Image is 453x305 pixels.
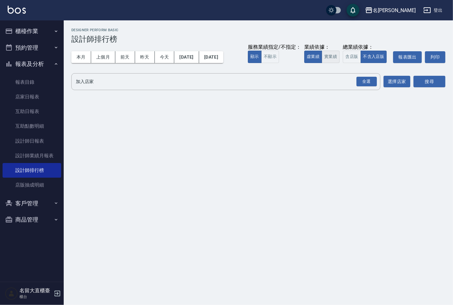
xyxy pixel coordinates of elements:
[355,75,378,88] button: Open
[3,134,61,148] a: 設計師日報表
[8,6,26,14] img: Logo
[91,51,115,63] button: 上個月
[356,77,377,87] div: 全選
[363,4,418,17] button: 名[PERSON_NAME]
[19,287,52,294] h5: 名留大直櫃臺
[74,76,368,87] input: 店家名稱
[71,28,445,32] h2: Designer Perform Basic
[3,211,61,228] button: 商品管理
[199,51,223,63] button: [DATE]
[421,4,445,16] button: 登出
[304,51,322,63] button: 虛業績
[3,163,61,178] a: 設計師排行榜
[71,35,445,44] h3: 設計師排行榜
[261,51,279,63] button: 不顯示
[5,287,18,300] img: Person
[174,51,199,63] button: [DATE]
[373,6,416,14] div: 名[PERSON_NAME]
[19,294,52,300] p: 櫃台
[413,76,445,88] button: 搜尋
[3,39,61,56] button: 預約管理
[3,104,61,119] a: 互助日報表
[155,51,175,63] button: 今天
[322,51,340,63] button: 實業績
[343,44,390,51] div: 總業績依據：
[347,4,359,17] button: save
[3,178,61,192] a: 店販抽成明細
[3,23,61,39] button: 櫃檯作業
[3,56,61,72] button: 報表及分析
[3,119,61,133] a: 互助點數明細
[71,51,91,63] button: 本月
[248,51,262,63] button: 顯示
[343,51,361,63] button: 含店販
[361,51,387,63] button: 不含入店販
[425,51,445,63] button: 列印
[3,75,61,89] a: 報表目錄
[384,76,411,88] button: 選擇店家
[135,51,155,63] button: 昨天
[304,44,340,51] div: 業績依據：
[3,89,61,104] a: 店家日報表
[3,148,61,163] a: 設計師業績月報表
[248,44,301,51] div: 服務業績指定/不指定：
[115,51,135,63] button: 前天
[393,51,422,63] button: 報表匯出
[3,195,61,212] button: 客戶管理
